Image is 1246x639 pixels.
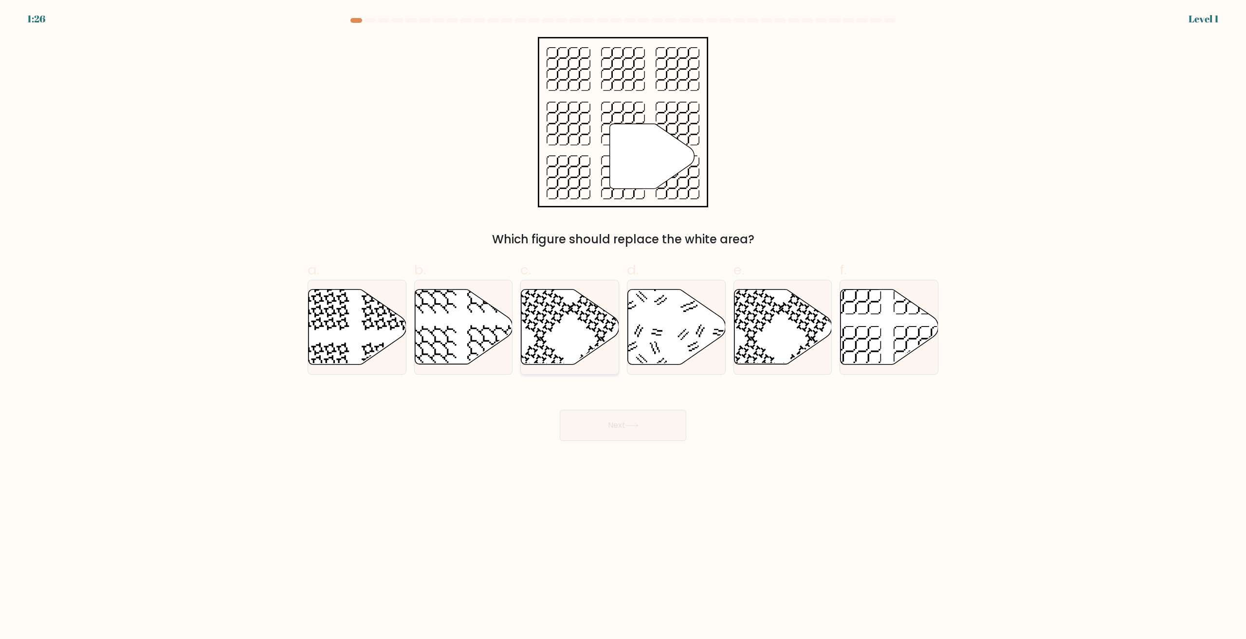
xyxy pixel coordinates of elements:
[560,410,686,441] button: Next
[27,12,45,26] div: 1:26
[627,260,639,279] span: d.
[313,231,933,248] div: Which figure should replace the white area?
[414,260,426,279] span: b.
[840,260,846,279] span: f.
[308,260,319,279] span: a.
[1189,12,1219,26] div: Level 1
[520,260,531,279] span: c.
[733,260,744,279] span: e.
[610,124,695,189] g: "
